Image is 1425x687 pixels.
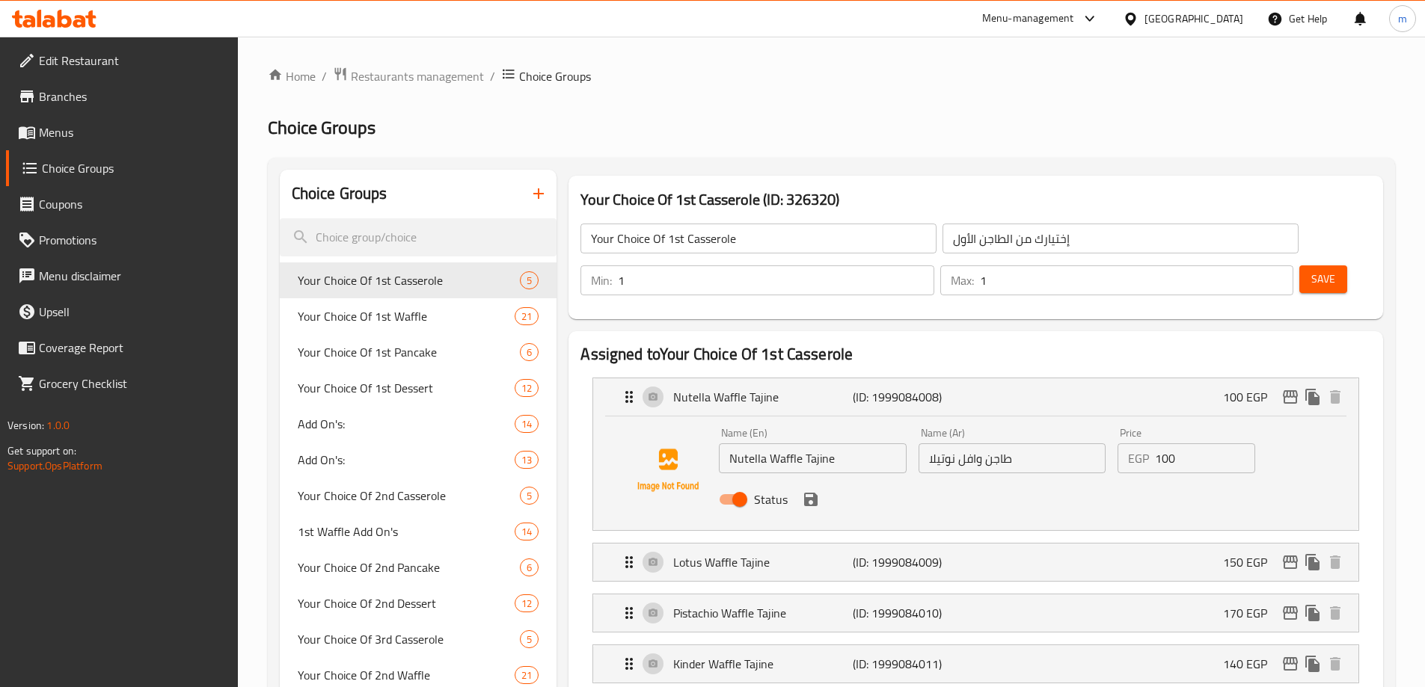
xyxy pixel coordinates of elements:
[515,525,538,539] span: 14
[280,218,557,256] input: search
[800,488,822,511] button: save
[754,490,788,508] span: Status
[1324,653,1346,675] button: delete
[515,594,539,612] div: Choices
[351,67,484,85] span: Restaurants management
[1302,551,1324,573] button: duplicate
[280,370,557,406] div: Your Choice Of 1st Dessert12
[521,489,538,503] span: 5
[6,150,238,186] a: Choice Groups
[1144,10,1243,27] div: [GEOGRAPHIC_DATA]
[268,67,316,85] a: Home
[515,381,538,395] span: 12
[982,10,1074,28] div: Menu-management
[520,558,539,576] div: Choices
[620,422,716,518] img: Nutella Waffle Tajine
[1324,602,1346,624] button: delete
[39,87,226,105] span: Branches
[298,343,521,361] span: Your Choice Of 1st Pancake
[515,415,539,433] div: Choices
[520,271,539,289] div: Choices
[1398,10,1407,27] span: m
[593,378,1358,416] div: Expand
[280,406,557,442] div: Add On's:14
[6,294,238,330] a: Upsell
[292,182,387,205] h2: Choice Groups
[521,345,538,360] span: 6
[280,298,557,334] div: Your Choice Of 1st Waffle21
[515,417,538,431] span: 14
[580,188,1371,212] h3: Your Choice Of 1st Casserole (ID: 326320)
[673,655,852,673] p: Kinder Waffle Tajine
[1324,551,1346,573] button: delete
[280,621,557,657] div: Your Choice Of 3rd Casserole5
[6,222,238,258] a: Promotions
[298,451,515,469] span: Add On's:
[951,271,974,289] p: Max:
[1279,386,1302,408] button: edit
[280,585,557,621] div: Your Choice Of 2nd Dessert12
[1279,551,1302,573] button: edit
[6,258,238,294] a: Menu disclaimer
[6,78,238,114] a: Branches
[6,366,238,401] a: Grocery Checklist
[1223,388,1279,406] p: 100 EGP
[322,67,327,85] li: /
[6,114,238,150] a: Menus
[520,343,539,361] div: Choices
[1223,655,1279,673] p: 140 EGP
[515,309,538,324] span: 21
[1279,653,1302,675] button: edit
[853,388,972,406] p: (ID: 1999084008)
[268,67,1395,86] nav: breadcrumb
[39,231,226,249] span: Promotions
[39,267,226,285] span: Menu disclaimer
[298,307,515,325] span: Your Choice Of 1st Waffle
[520,487,539,505] div: Choices
[515,453,538,467] span: 13
[580,343,1371,366] h2: Assigned to Your Choice Of 1st Casserole
[268,111,376,144] span: Choice Groups
[853,553,972,571] p: (ID: 1999084009)
[673,604,852,622] p: Pistachio Waffle Tajine
[673,388,852,406] p: Nutella Waffle Tajine
[1223,553,1279,571] p: 150 EGP
[515,379,539,397] div: Choices
[593,543,1358,581] div: Expand
[515,451,539,469] div: Choices
[1155,443,1255,473] input: Please enter price
[521,561,538,575] span: 6
[1128,449,1149,467] p: EGP
[1302,386,1324,408] button: duplicate
[280,262,557,298] div: Your Choice Of 1st Casserole5
[1279,602,1302,624] button: edit
[39,339,226,357] span: Coverage Report
[298,558,521,576] span: Your Choice Of 2nd Pancake
[280,514,557,549] div: 1st Waffle Add On's14
[46,416,70,435] span: 1.0.0
[39,52,226,70] span: Edit Restaurant
[1299,265,1347,293] button: Save
[298,594,515,612] span: Your Choice Of 2nd Dessert
[591,271,612,289] p: Min:
[515,666,539,684] div: Choices
[298,415,515,433] span: Add On's:
[515,523,539,540] div: Choices
[719,443,906,473] input: Enter name En
[39,195,226,213] span: Coupons
[1302,602,1324,624] button: duplicate
[580,537,1371,588] li: Expand
[593,594,1358,632] div: Expand
[298,379,515,397] span: Your Choice Of 1st Dessert
[7,441,76,460] span: Get support on:
[521,274,538,288] span: 5
[42,159,226,177] span: Choice Groups
[1302,653,1324,675] button: duplicate
[298,487,521,505] span: Your Choice Of 2nd Casserole
[298,271,521,289] span: Your Choice Of 1st Casserole
[6,43,238,78] a: Edit Restaurant
[298,666,515,684] span: Your Choice Of 2nd Waffle
[280,478,557,514] div: Your Choice Of 2nd Casserole5
[298,523,515,540] span: 1st Waffle Add On's
[39,123,226,141] span: Menus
